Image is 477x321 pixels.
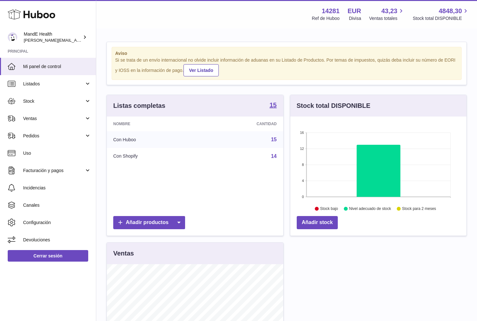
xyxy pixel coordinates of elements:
[107,131,200,148] td: Con Huboo
[297,101,371,110] h3: Stock total DISPONIBLE
[23,220,91,226] span: Configuración
[439,7,462,15] span: 4848,30
[115,50,458,56] strong: Aviso
[113,249,134,258] h3: Ventas
[23,150,91,156] span: Uso
[369,7,405,22] a: 43,23 Ventas totales
[322,7,340,15] strong: 14281
[271,137,277,142] a: 15
[113,216,185,229] a: Añadir productos
[269,102,277,109] a: 15
[23,168,84,174] span: Facturación y pagos
[413,15,469,22] span: Stock total DISPONIBLE
[369,15,405,22] span: Ventas totales
[8,250,88,262] a: Cerrar sesión
[300,147,304,151] text: 12
[300,131,304,134] text: 16
[23,185,91,191] span: Incidencias
[107,117,200,131] th: Nombre
[8,32,17,42] img: luis.mendieta@mandehealth.com
[320,206,338,211] text: Stock bajo
[113,101,165,110] h3: Listas completas
[115,57,458,76] div: Si se trata de un envío internacional no olvide incluir información de aduanas en su Listado de P...
[271,153,277,159] a: 14
[107,148,200,165] td: Con Shopify
[312,15,339,22] div: Ref de Huboo
[269,102,277,108] strong: 15
[183,64,218,76] a: Ver Listado
[23,98,84,104] span: Stock
[23,202,91,208] span: Canales
[23,64,91,70] span: Mi panel de control
[24,31,81,43] div: MandE Health
[349,15,361,22] div: Divisa
[413,7,469,22] a: 4848,30 Stock total DISPONIBLE
[297,216,338,229] a: Añadir stock
[381,7,397,15] span: 43,23
[200,117,283,131] th: Cantidad
[23,116,84,122] span: Ventas
[23,81,84,87] span: Listados
[302,163,304,167] text: 8
[302,179,304,183] text: 4
[24,38,163,43] span: [PERSON_NAME][EMAIL_ADDRESS][PERSON_NAME][DOMAIN_NAME]
[23,237,91,243] span: Devoluciones
[349,206,391,211] text: Nivel adecuado de stock
[402,206,436,211] text: Stock para 2 meses
[348,7,361,15] strong: EUR
[23,133,84,139] span: Pedidos
[302,195,304,199] text: 0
